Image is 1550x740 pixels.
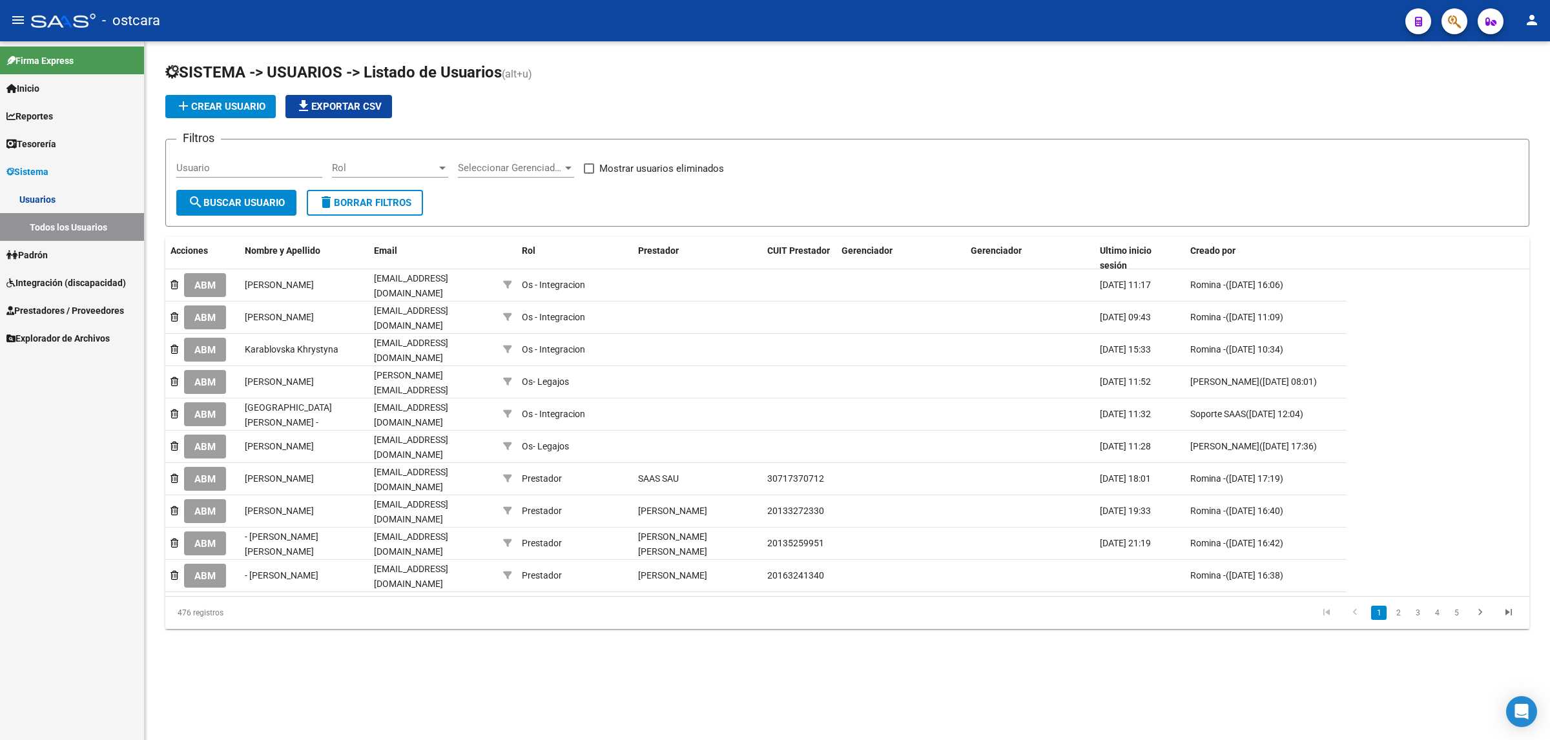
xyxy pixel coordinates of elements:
[245,245,320,256] span: Nombre y Apellido
[176,129,221,147] h3: Filtros
[245,441,314,451] span: [PERSON_NAME]
[374,531,448,557] span: [EMAIL_ADDRESS][DOMAIN_NAME]
[1496,606,1521,620] a: go to last page
[522,245,535,256] span: Rol
[1100,506,1151,516] span: [DATE] 19:33
[767,473,824,484] span: 30717370712
[522,278,585,293] div: Os - Integracion
[6,165,48,179] span: Sistema
[1190,280,1226,290] span: Romina -
[1100,376,1151,387] span: [DATE] 11:52
[184,531,226,555] button: ABM
[1190,312,1226,322] span: Romina -
[1259,441,1317,451] span: ([DATE] 17:36)
[767,570,824,581] span: 20163241340
[245,280,314,290] span: [PERSON_NAME]
[165,63,502,81] span: SISTEMA -> USUARIOS -> Listado de Usuarios
[194,538,216,550] span: ABM
[1226,538,1283,548] span: ([DATE] 16:42)
[1468,606,1493,620] a: go to next page
[1190,570,1226,581] span: Romina -
[1226,570,1283,581] span: ([DATE] 16:38)
[165,237,240,280] datatable-header-cell: Acciones
[638,531,707,557] span: [PERSON_NAME] [PERSON_NAME]
[762,237,836,280] datatable-header-cell: CUIT Prestador
[522,407,585,422] div: Os - Integracion
[184,305,226,329] button: ABM
[971,245,1022,256] span: Gerenciador
[374,564,448,589] span: [EMAIL_ADDRESS][DOMAIN_NAME]
[374,370,448,410] span: [PERSON_NAME][EMAIL_ADDRESS][DOMAIN_NAME]
[1100,441,1151,451] span: [DATE] 11:28
[1427,602,1447,624] li: page 4
[1226,506,1283,516] span: ([DATE] 16:40)
[1259,376,1317,387] span: ([DATE] 08:01)
[245,312,314,322] span: [PERSON_NAME]
[194,473,216,485] span: ABM
[1100,245,1152,271] span: Ultimo inicio sesión
[6,276,126,290] span: Integración (discapacidad)
[966,237,1095,280] datatable-header-cell: Gerenciador
[1190,245,1235,256] span: Creado por
[296,101,382,112] span: Exportar CSV
[6,137,56,151] span: Tesorería
[285,95,392,118] button: Exportar CSV
[1226,473,1283,484] span: ([DATE] 17:19)
[240,237,369,280] datatable-header-cell: Nombre y Apellido
[6,81,39,96] span: Inicio
[1100,409,1151,419] span: [DATE] 11:32
[332,162,437,174] span: Rol
[767,245,830,256] span: CUIT Prestador
[176,190,296,216] button: Buscar Usuario
[374,338,448,363] span: [EMAIL_ADDRESS][DOMAIN_NAME]
[1314,606,1339,620] a: go to first page
[1190,538,1226,548] span: Romina -
[296,98,311,114] mat-icon: file_download
[194,441,216,453] span: ABM
[1449,606,1464,620] a: 5
[245,344,338,355] span: Karablovska Khrystyna
[1429,606,1445,620] a: 4
[1095,237,1185,280] datatable-header-cell: Ultimo inicio sesión
[245,376,314,387] span: [PERSON_NAME]
[1343,606,1367,620] a: go to previous page
[767,506,824,516] span: 20133272330
[522,471,562,486] div: Prestador
[1226,344,1283,355] span: ([DATE] 10:34)
[374,305,448,331] span: [EMAIL_ADDRESS][DOMAIN_NAME]
[245,531,318,557] span: - [PERSON_NAME] [PERSON_NAME]
[245,402,332,427] span: [GEOGRAPHIC_DATA][PERSON_NAME] -
[188,197,285,209] span: Buscar Usuario
[307,190,423,216] button: Borrar Filtros
[1408,602,1427,624] li: page 3
[1190,441,1259,451] span: [PERSON_NAME]
[10,12,26,28] mat-icon: menu
[633,237,762,280] datatable-header-cell: Prestador
[184,273,226,297] button: ABM
[638,473,679,484] span: SAAS SAU
[517,237,633,280] datatable-header-cell: Rol
[165,597,436,629] div: 476 registros
[6,54,74,68] span: Firma Express
[638,506,707,516] span: [PERSON_NAME]
[184,370,226,394] button: ABM
[194,312,216,324] span: ABM
[184,338,226,362] button: ABM
[522,568,562,583] div: Prestador
[1190,409,1246,419] span: Soporte SAAS
[522,375,569,389] div: Os- Legajos
[522,342,585,357] div: Os - Integracion
[1100,344,1151,355] span: [DATE] 15:33
[194,280,216,291] span: ABM
[170,245,208,256] span: Acciones
[1190,473,1226,484] span: Romina -
[1226,312,1283,322] span: ([DATE] 11:09)
[599,161,724,176] span: Mostrar usuarios eliminados
[184,499,226,523] button: ABM
[318,194,334,210] mat-icon: delete
[1100,473,1151,484] span: [DATE] 18:01
[522,439,569,454] div: Os- Legajos
[245,506,314,516] span: [PERSON_NAME]
[184,435,226,458] button: ABM
[245,570,318,581] span: - [PERSON_NAME]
